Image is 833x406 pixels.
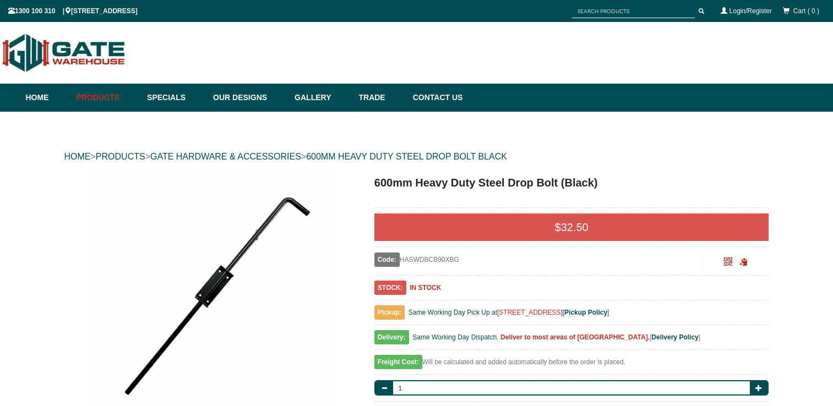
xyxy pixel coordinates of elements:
a: Specials [141,84,208,112]
span: Same Working Day Dispatch. [412,333,499,341]
b: Deliver to most areas of [GEOGRAPHIC_DATA]. [500,333,650,341]
span: STOCK: [374,281,406,295]
h1: 600mm Heavy Duty Steel Drop Bolt (Black) [374,174,769,191]
a: GATE HARDWARE & ACCESSORIES [150,152,301,161]
span: Same Working Day Pick Up at [ ] [409,309,609,316]
a: Products [71,84,142,112]
a: Home [26,84,71,112]
a: 600MM HEAVY DUTY STEEL DROP BOLT BLACK [306,152,507,161]
a: HOME [64,152,91,161]
a: Pickup Policy [564,309,607,316]
a: Gallery [289,84,353,112]
span: Cart ( 0 ) [793,7,819,15]
div: Will be calculated and added automatically before the order is placed. [374,355,769,375]
div: [ ] [374,331,769,350]
div: > > > [64,139,769,174]
span: Pickup: [374,305,405,320]
a: Login/Register [729,7,772,15]
span: Delivery: [374,330,409,344]
a: PRODUCTS [96,152,145,161]
a: Trade [353,84,407,112]
div: HASWDBCB90XBG [374,253,703,267]
a: Contact Us [407,84,463,112]
span: 1300 100 310 | [STREET_ADDRESS] [8,7,138,15]
span: Freight Cost: [374,355,422,369]
a: Delivery Policy [651,333,698,341]
span: Click to copy the URL [739,258,748,266]
b: IN STOCK [410,284,441,292]
div: $ [374,213,769,241]
input: SEARCH PRODUCTS [572,4,695,18]
a: Our Designs [208,84,289,112]
a: Click to enlarge and scan to share. [724,259,732,267]
a: [STREET_ADDRESS] [497,309,563,316]
span: Code: [374,253,400,267]
span: 32.50 [561,221,589,233]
